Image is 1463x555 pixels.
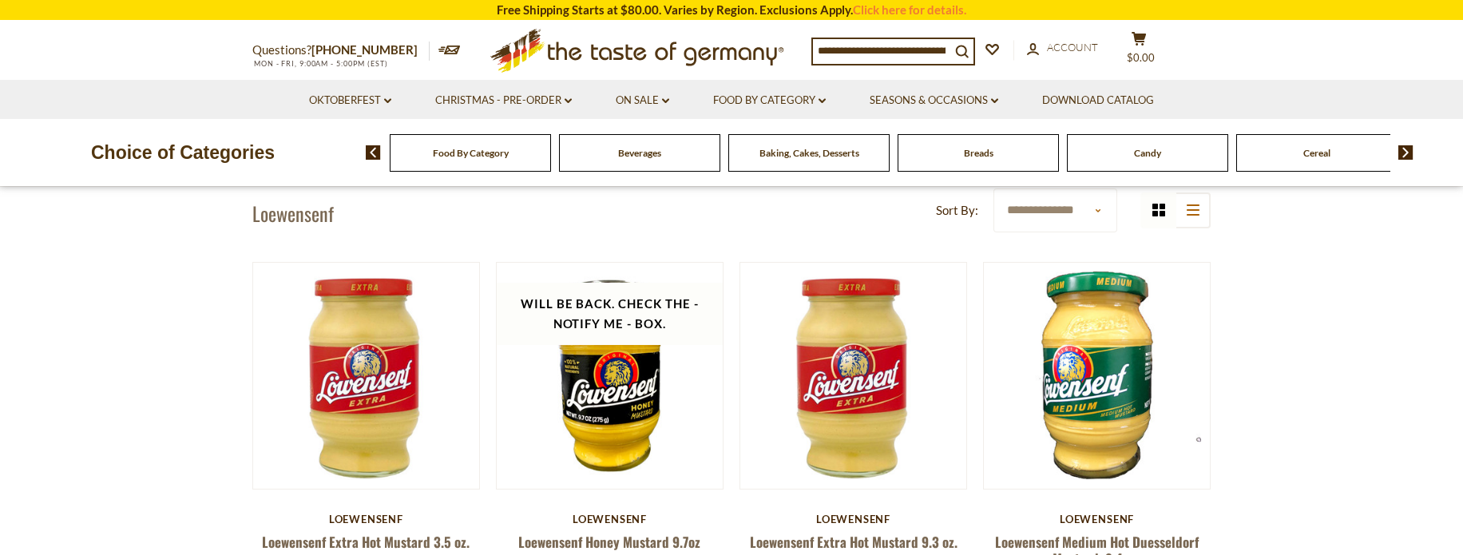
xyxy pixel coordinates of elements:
a: Oktoberfest [309,92,391,109]
img: Loewensenf Honey Mustard 9.7oz [497,263,723,489]
a: Cereal [1303,147,1330,159]
a: Loewensenf Honey Mustard 9.7oz [518,532,700,552]
a: Food By Category [713,92,826,109]
a: Download Catalog [1042,92,1154,109]
a: Candy [1134,147,1161,159]
div: Loewensenf [496,513,724,525]
a: On Sale [616,92,669,109]
a: Click here for details. [853,2,966,17]
a: Baking, Cakes, Desserts [759,147,859,159]
img: Lowensenf Extra Hot Mustard [740,263,966,489]
a: Account [1027,39,1098,57]
img: previous arrow [366,145,381,160]
img: Lowensenf Medium Mustard [984,263,1210,489]
label: Sort By: [936,200,978,220]
a: Breads [964,147,993,159]
div: Loewensenf [739,513,967,525]
div: Loewensenf [983,513,1211,525]
a: Loewensenf Extra Hot Mustard 9.3 oz. [750,532,957,552]
a: Beverages [618,147,661,159]
a: Food By Category [433,147,509,159]
p: Questions? [252,40,430,61]
h1: Loewensenf [252,201,334,225]
a: [PHONE_NUMBER] [311,42,418,57]
div: Loewensenf [252,513,480,525]
a: Loewensenf Extra Hot Mustard 3.5 oz. [262,532,470,552]
a: Seasons & Occasions [870,92,998,109]
span: Account [1047,41,1098,54]
a: Christmas - PRE-ORDER [435,92,572,109]
button: $0.00 [1115,31,1163,71]
span: $0.00 [1127,51,1155,64]
img: Lowensenf Extra Hot Mustard [253,263,479,489]
img: next arrow [1398,145,1413,160]
span: MON - FRI, 9:00AM - 5:00PM (EST) [252,59,388,68]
